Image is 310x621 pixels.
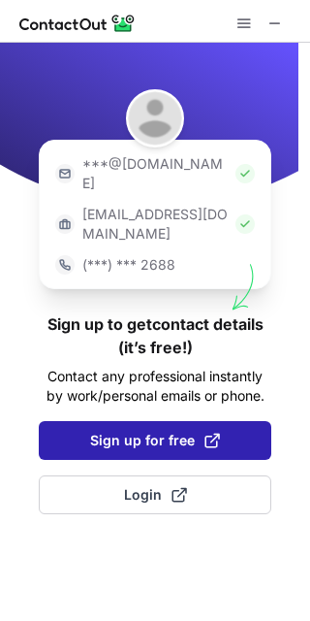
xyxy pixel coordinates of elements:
[235,214,255,234] img: Check Icon
[82,154,228,193] p: ***@[DOMAIN_NAME]
[55,255,75,275] img: https://contactout.com/extension/app/static/media/login-phone-icon.bacfcb865e29de816d437549d7f4cb...
[235,164,255,183] img: Check Icon
[90,431,220,450] span: Sign up for free
[19,12,136,35] img: ContactOut v5.3.10
[39,312,271,359] h1: Sign up to get contact details (it’s free!)
[39,475,271,514] button: Login
[124,485,187,505] span: Login
[39,421,271,460] button: Sign up for free
[55,164,75,183] img: https://contactout.com/extension/app/static/media/login-email-icon.f64bce713bb5cd1896fef81aa7b14a...
[55,214,75,234] img: https://contactout.com/extension/app/static/media/login-work-icon.638a5007170bc45168077fde17b29a1...
[82,205,228,244] p: [EMAIL_ADDRESS][DOMAIN_NAME]
[39,367,271,406] p: Contact any professional instantly by work/personal emails or phone.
